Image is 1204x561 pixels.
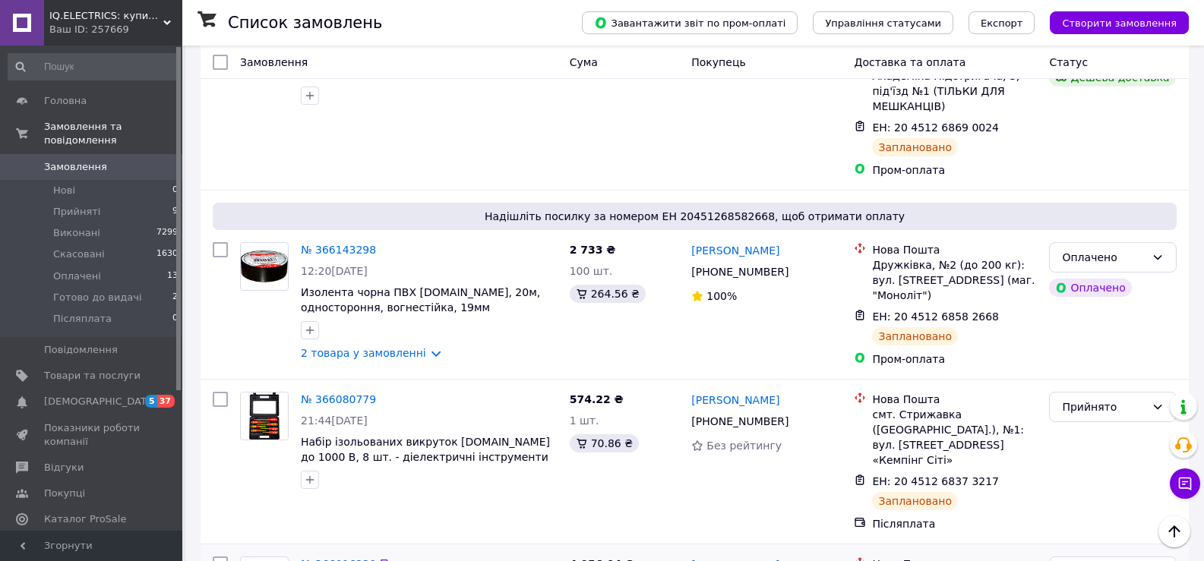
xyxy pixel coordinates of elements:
button: Експорт [969,11,1035,34]
span: 1 шт. [570,414,599,427]
span: Повідомлення [44,343,118,357]
button: Наверх [1158,515,1190,547]
span: 100% [706,290,737,302]
div: Дружківка, №2 (до 200 кг): вул. [STREET_ADDRESS] (маг. "Моноліт") [872,257,1037,303]
span: 0 [172,184,178,197]
span: Головна [44,94,87,108]
div: Нова Пошта [872,392,1037,407]
span: Каталог ProSale [44,512,126,526]
span: Cума [570,56,598,68]
button: Завантажити звіт по пром-оплаті [582,11,798,34]
span: ЕН: 20 4512 6837 3217 [872,475,999,487]
a: № 366143298 [301,244,376,256]
span: 21:44[DATE] [301,414,368,427]
a: Изолента чорна ПВХ [DOMAIN_NAME], 20м, одностороння, вогнестійка, 19мм [301,286,540,314]
span: Без рейтингу [706,440,782,452]
a: Набір ізольованих викруток [DOMAIN_NAME] до 1000 В, 8 шт. - діелектричні інструменти для роботи з... [301,436,550,478]
button: Управління статусами [813,11,953,34]
span: 2 733 ₴ [570,244,616,256]
span: Нові [53,184,75,197]
a: [PERSON_NAME] [691,243,779,258]
a: Фото товару [240,392,289,440]
div: Післяплата [872,516,1037,531]
a: Створити замовлення [1035,16,1189,28]
div: Заплановано [872,492,958,510]
span: Завантажити звіт по пром-оплаті [594,16,785,30]
div: Заплановано [872,327,958,345]
span: Замовлення та повідомлення [44,120,182,147]
span: [PHONE_NUMBER] [691,266,788,278]
a: № 366080779 [301,393,376,405]
h1: Список замовлень [228,14,382,32]
a: Фото товару [240,242,289,291]
div: Пром-оплата [872,351,1037,367]
div: Ваш ID: 257669 [49,23,182,36]
a: [PERSON_NAME] [691,392,779,408]
span: 9 [172,205,178,219]
span: 37 [157,395,175,408]
span: Післяплата [53,312,112,326]
span: Скасовані [53,247,105,261]
span: Відгуки [44,461,84,474]
span: Замовлення [44,160,107,174]
span: 574.22 ₴ [570,393,624,405]
div: Прийнято [1062,399,1146,415]
span: 12:20[DATE] [301,265,368,277]
span: Покупець [691,56,745,68]
span: Готово до видачі [53,291,142,304]
span: ЕН: 20 4512 6869 0024 [872,121,999,134]
img: Фото товару [249,392,279,440]
div: Оплачено [1049,279,1131,297]
span: 7299 [156,226,178,240]
div: 70.86 ₴ [570,434,639,452]
span: IQ.ELECTRICS: купити електрику оптом [49,9,163,23]
span: Прийняті [53,205,100,219]
span: ЕН: 20 4512 6858 2668 [872,310,999,323]
span: 0 [172,312,178,326]
div: Заплановано [872,138,958,156]
div: Пром-оплата [872,162,1037,178]
span: Управління статусами [825,17,941,29]
span: Покупці [44,487,85,500]
span: 13 [167,269,178,283]
div: Нова Пошта [872,242,1037,257]
span: Доставка та оплата [854,56,965,68]
div: 264.56 ₴ [570,285,646,303]
a: 2 товара у замовленні [301,347,426,359]
span: Створити замовлення [1062,17,1177,29]
input: Пошук [8,53,179,80]
span: Виконані [53,226,100,240]
div: смт. Стрижавка ([GEOGRAPHIC_DATA].), №1: вул. [STREET_ADDRESS] «Кемпінг Сіті» [872,407,1037,468]
span: 1630 [156,247,178,261]
span: Оплачені [53,269,101,283]
img: Фото товару [241,251,288,282]
span: Показники роботи компанії [44,421,141,449]
span: Експорт [981,17,1023,29]
span: Статус [1049,56,1088,68]
span: 5 [145,395,157,408]
button: Створити замовлення [1050,11,1189,34]
span: [DEMOGRAPHIC_DATA] [44,395,156,408]
span: 100 шт. [570,265,613,277]
span: [PHONE_NUMBER] [691,415,788,427]
span: 2 [172,291,178,304]
span: Замовлення [240,56,308,68]
span: Товари та послуги [44,369,141,383]
div: Оплачено [1062,249,1146,266]
span: Надішліть посилку за номером ЕН 20451268582668, щоб отримати оплату [219,209,1171,224]
button: Чат з покупцем [1170,468,1200,499]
